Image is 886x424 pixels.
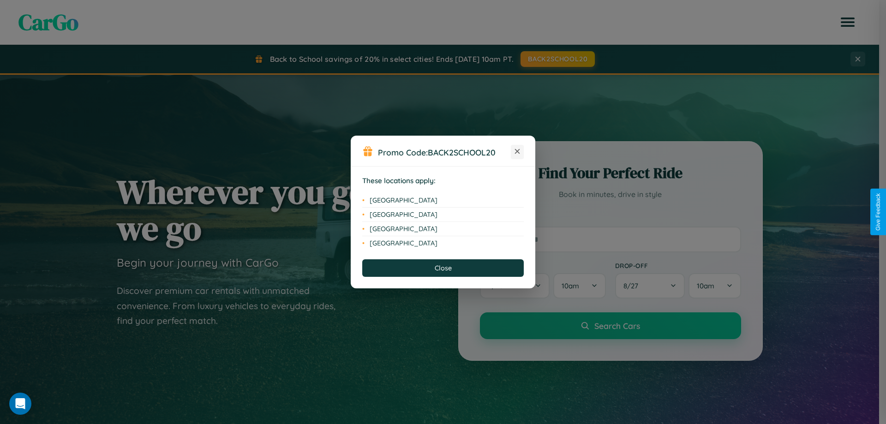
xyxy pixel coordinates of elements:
[378,147,511,157] h3: Promo Code:
[362,236,524,250] li: [GEOGRAPHIC_DATA]
[875,193,881,231] div: Give Feedback
[362,176,436,185] strong: These locations apply:
[362,193,524,208] li: [GEOGRAPHIC_DATA]
[362,222,524,236] li: [GEOGRAPHIC_DATA]
[428,147,496,157] b: BACK2SCHOOL20
[9,393,31,415] div: Open Intercom Messenger
[362,259,524,277] button: Close
[362,208,524,222] li: [GEOGRAPHIC_DATA]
